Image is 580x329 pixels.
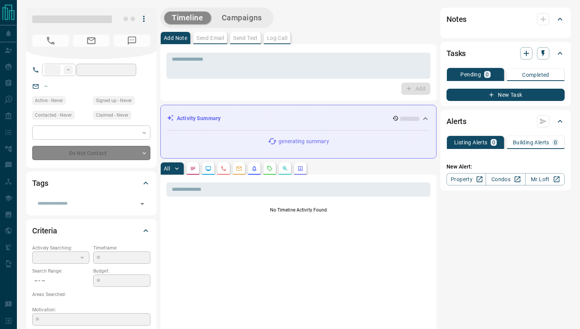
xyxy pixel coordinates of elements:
p: 0 [486,72,489,77]
span: Signed up - Never [96,97,132,104]
a: Mr.Loft [525,173,565,185]
svg: Opportunities [282,165,288,172]
button: Open [137,198,148,209]
p: All [164,166,170,171]
button: Campaigns [214,12,270,24]
p: Building Alerts [513,140,549,145]
p: generating summary [278,137,329,145]
p: Areas Searched: [32,291,150,298]
svg: Calls [221,165,227,172]
div: Alerts [447,112,565,131]
button: Timeline [164,12,211,24]
a: -- [44,83,48,89]
p: Search Range: [32,268,89,274]
p: Actively Searching: [32,245,89,251]
span: Active - Never [35,97,63,104]
p: -- - -- [32,274,89,287]
p: No Timeline Activity Found [166,207,430,213]
button: New Task [447,89,565,101]
p: Budget: [93,268,150,274]
svg: Emails [236,165,242,172]
svg: Notes [190,165,196,172]
span: No Number [114,35,150,47]
p: Completed [522,72,549,78]
svg: Requests [267,165,273,172]
h2: Alerts [447,115,466,127]
p: 0 [554,140,557,145]
svg: Listing Alerts [251,165,257,172]
h2: Notes [447,13,466,25]
p: Timeframe: [93,245,150,251]
h2: Tasks [447,47,466,60]
p: Pending [460,72,481,77]
div: Tasks [447,44,565,63]
svg: Lead Browsing Activity [205,165,211,172]
p: 0 [492,140,495,145]
span: No Email [73,35,110,47]
h2: Criteria [32,225,57,237]
div: Notes [447,10,565,28]
div: Do Not Contact [32,146,150,160]
p: New Alert: [447,163,565,171]
div: Tags [32,174,150,192]
span: Contacted - Never [35,111,72,119]
span: No Number [32,35,69,47]
span: Claimed - Never [96,111,129,119]
a: Condos [486,173,525,185]
h2: Tags [32,177,48,189]
p: Listing Alerts [454,140,488,145]
svg: Agent Actions [297,165,303,172]
div: Activity Summary [167,111,430,126]
div: Criteria [32,222,150,240]
p: Add Note [164,35,187,41]
p: Activity Summary [177,114,221,122]
p: Motivation: [32,306,150,313]
a: Property [447,173,486,185]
